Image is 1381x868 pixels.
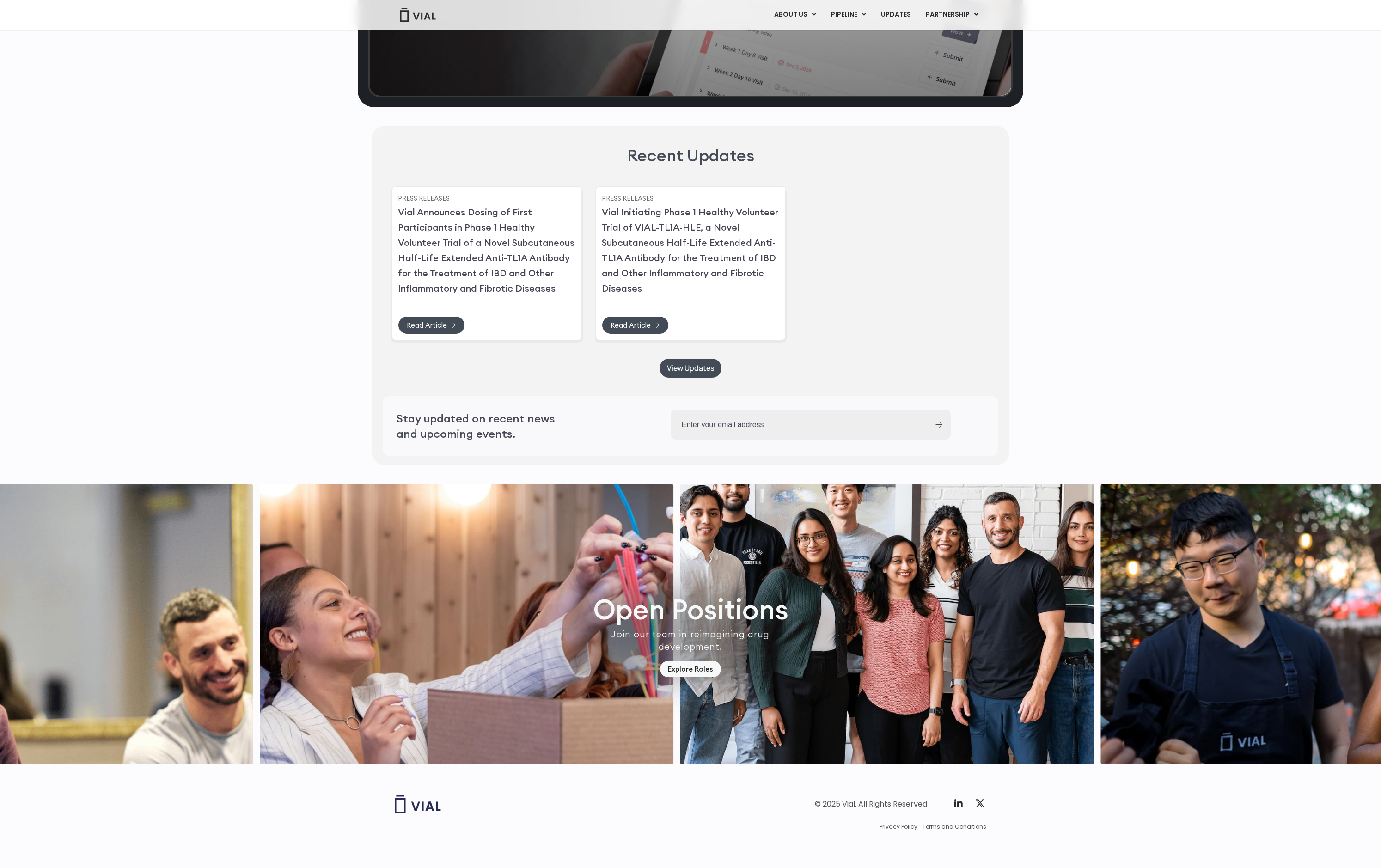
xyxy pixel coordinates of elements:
[880,823,917,831] a: Privacy Policy
[667,365,714,372] span: View Updates
[395,795,441,813] img: Vial logo wih "Vial" spelled out
[680,484,1094,764] img: http://Group%20of%20smiling%20people%20posing%20for%20a%20picture
[918,7,986,23] a: PARTNERSHIPMenu Toggle
[627,144,754,167] h2: Recent Updates
[660,661,721,677] a: Explore Roles
[874,7,918,23] a: UPDATES
[602,206,778,294] a: Vial Initiating Phase 1 Healthy Volunteer Trial of VIAL-TL1A-HLE, a Novel Subcutaneous Half-Life ...
[671,410,928,440] input: Enter your email address
[611,322,651,329] span: Read Article
[398,316,465,334] a: Read Article
[399,8,436,22] img: Vial Logo
[767,7,823,23] a: ABOUT USMenu Toggle
[680,484,1094,764] div: 7 / 7
[824,7,873,23] a: PIPELINEMenu Toggle
[398,194,450,202] a: Press Releases
[935,422,942,428] input: Submit
[602,316,669,334] a: Read Article
[815,799,927,809] div: © 2025 Vial. All Rights Reserved
[602,194,654,202] a: Press Releases
[660,359,721,378] a: View Updates
[259,484,673,764] div: 6 / 7
[397,411,577,441] h2: Stay updated on recent news and upcoming events.
[398,206,574,294] a: Vial Announces Dosing of First Participants in Phase 1 Healthy Volunteer Trial of a Novel Subcuta...
[923,823,986,831] a: Terms and Conditions
[407,322,447,329] span: Read Article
